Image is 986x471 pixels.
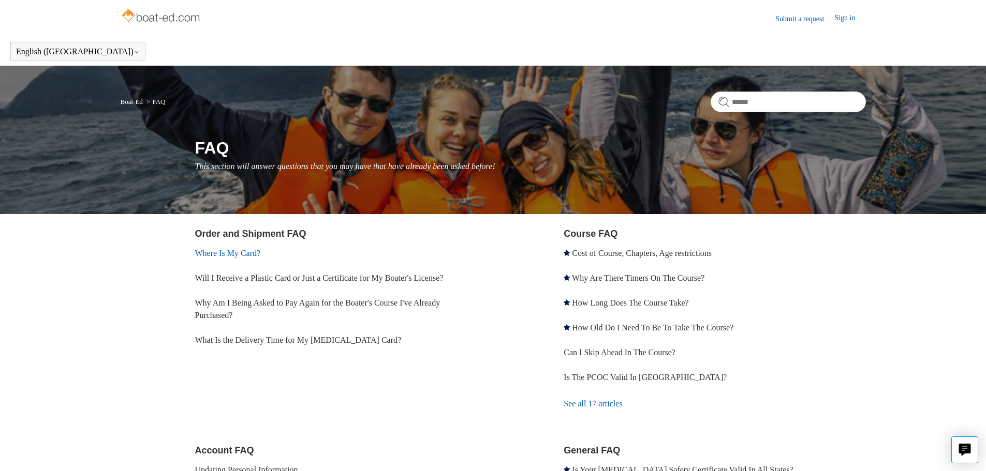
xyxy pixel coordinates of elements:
[834,12,865,25] a: Sign in
[572,323,733,332] a: How Old Do I Need To Be To Take The Course?
[564,299,570,306] svg: Promoted article
[195,160,866,173] p: This section will answer questions that you may have that have already been asked before!
[144,98,165,105] li: FAQ
[564,373,727,382] a: Is The PCOC Valid In [GEOGRAPHIC_DATA]?
[564,348,675,357] a: Can I Skip Ahead In The Course?
[195,274,444,282] a: Will I Receive a Plastic Card or Just a Certificate for My Boater's License?
[16,47,140,56] button: English ([GEOGRAPHIC_DATA])
[564,250,570,256] svg: Promoted article
[951,436,978,463] button: Live chat
[564,445,620,455] a: General FAQ
[195,249,261,257] a: Where Is My Card?
[121,6,203,27] img: Boat-Ed Help Center home page
[711,92,866,112] input: Search
[572,249,712,257] a: Cost of Course, Chapters, Age restrictions
[572,274,704,282] a: Why Are There Timers On The Course?
[121,98,145,105] li: Boat-Ed
[572,298,688,307] a: How Long Does The Course Take?
[564,324,570,330] svg: Promoted article
[775,13,834,24] a: Submit a request
[195,336,402,344] a: What Is the Delivery Time for My [MEDICAL_DATA] Card?
[564,229,617,239] a: Course FAQ
[195,229,306,239] a: Order and Shipment FAQ
[195,135,866,160] h1: FAQ
[564,390,865,418] a: See all 17 articles
[121,98,143,105] a: Boat-Ed
[564,275,570,281] svg: Promoted article
[195,445,254,455] a: Account FAQ
[195,298,440,320] a: Why Am I Being Asked to Pay Again for the Boater's Course I've Already Purchased?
